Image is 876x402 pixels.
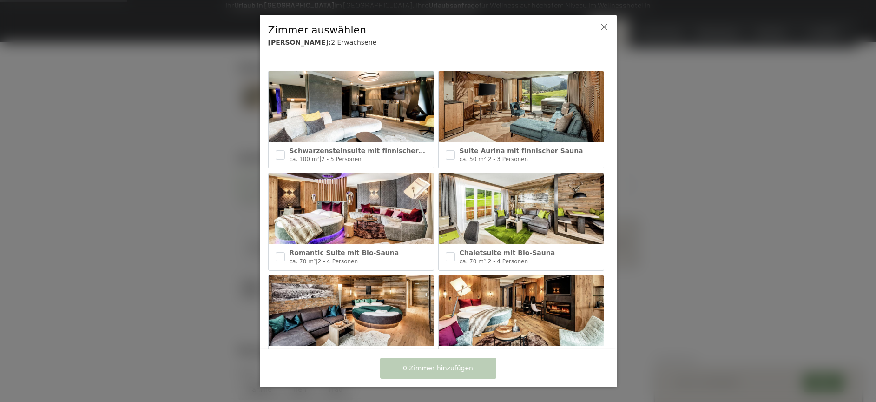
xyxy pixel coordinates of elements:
[460,156,486,162] span: ca. 50 m²
[460,258,486,265] span: ca. 70 m²
[331,39,376,46] span: 2 Erwachsene
[318,258,358,265] span: 2 - 4 Personen
[488,258,528,265] span: 2 - 4 Personen
[486,258,488,265] span: |
[439,71,604,142] img: Suite Aurina mit finnischer Sauna
[290,156,320,162] span: ca. 100 m²
[460,249,555,256] span: Chaletsuite mit Bio-Sauna
[268,39,331,46] b: [PERSON_NAME]:
[319,156,321,162] span: |
[269,173,434,244] img: Romantic Suite mit Bio-Sauna
[439,173,604,244] img: Chaletsuite mit Bio-Sauna
[269,71,434,142] img: Schwarzensteinsuite mit finnischer Sauna
[290,147,444,154] span: Schwarzensteinsuite mit finnischer Sauna
[439,275,604,346] img: Suite Deluxe mit Sauna
[268,23,580,38] div: Zimmer auswählen
[290,258,316,265] span: ca. 70 m²
[269,275,434,346] img: Nature Suite mit Sauna
[486,156,488,162] span: |
[460,147,583,154] span: Suite Aurina mit finnischer Sauna
[321,156,361,162] span: 2 - 5 Personen
[488,156,528,162] span: 2 - 3 Personen
[316,258,318,265] span: |
[290,249,399,256] span: Romantic Suite mit Bio-Sauna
